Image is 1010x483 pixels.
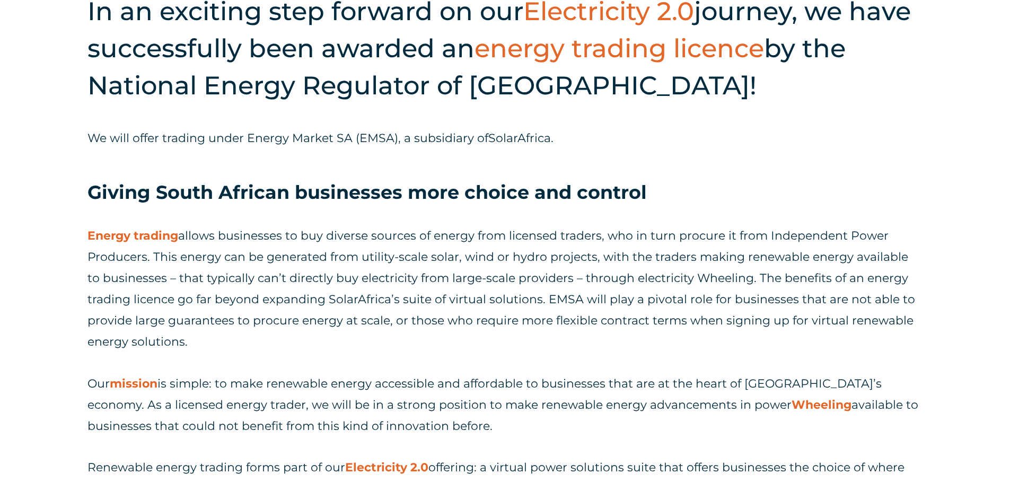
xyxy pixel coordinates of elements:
[792,398,851,412] a: Wheeling
[87,131,488,145] span: We will offer trading under Energy Market SA (EMSA), a subsidiary of
[87,229,178,243] a: Energy trading
[551,131,554,145] span: .
[475,33,764,64] span: energy trading licence
[110,376,157,391] a: mission
[87,229,915,349] span: allows businesses to buy diverse sources of energy from licensed traders, who in turn procure it ...
[345,460,428,475] a: Electricity 2.0
[87,376,882,412] span: is simple: to make renewable energy accessible and affordable to businesses that are at the heart...
[87,180,923,205] h3: Giving South African businesses more choice and control
[87,398,918,433] span: available to businesses that could not benefit from this kind of innovation before.
[87,460,345,475] span: Renewable energy trading forms part of our
[488,131,551,145] span: SolarAfrica
[87,376,110,391] span: Our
